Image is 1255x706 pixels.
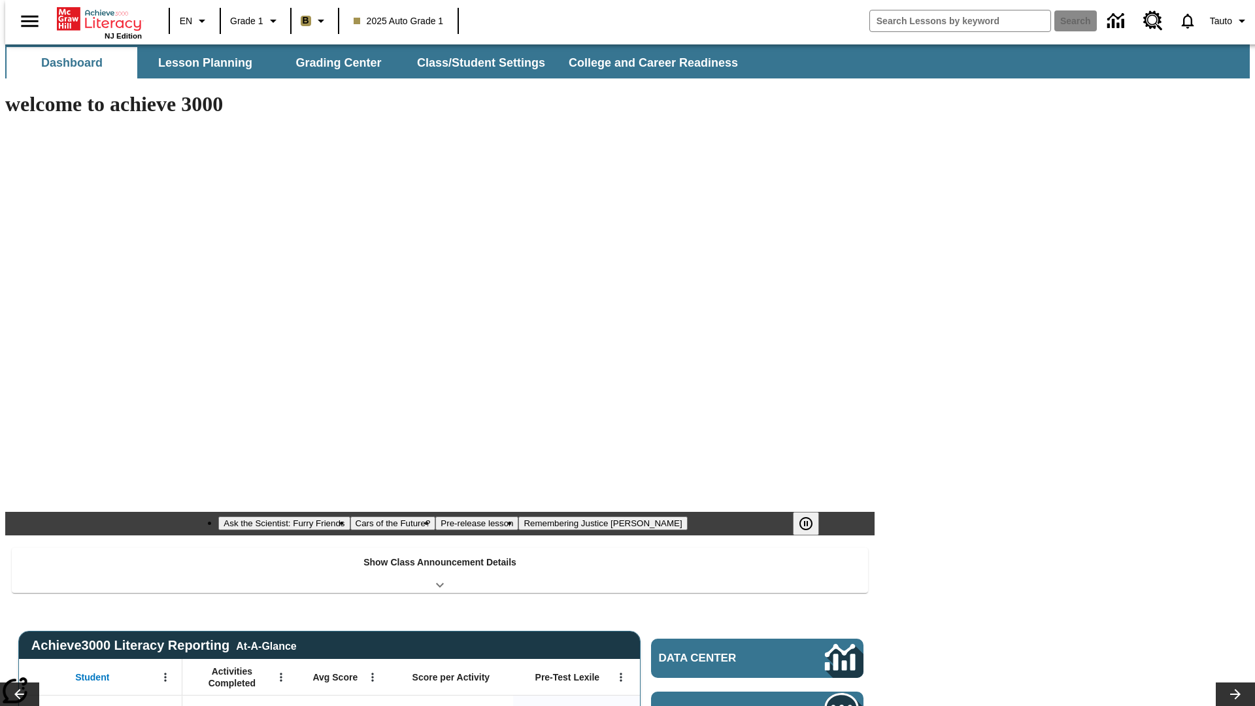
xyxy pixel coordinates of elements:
[793,512,819,535] button: Pause
[105,32,142,40] span: NJ Edition
[363,667,382,687] button: Open Menu
[611,667,631,687] button: Open Menu
[518,516,687,530] button: Slide 4 Remembering Justice O'Connor
[535,671,600,683] span: Pre-Test Lexile
[1171,4,1205,38] a: Notifications
[870,10,1050,31] input: search field
[1210,14,1232,28] span: Tauto
[1135,3,1171,39] a: Resource Center, Will open in new tab
[57,6,142,32] a: Home
[75,671,109,683] span: Student
[5,92,875,116] h1: welcome to achieve 3000
[295,9,334,33] button: Boost Class color is light brown. Change class color
[1216,682,1255,706] button: Lesson carousel, Next
[174,9,216,33] button: Language: EN, Select a language
[57,5,142,40] div: Home
[1099,3,1135,39] a: Data Center
[140,47,271,78] button: Lesson Planning
[7,47,137,78] button: Dashboard
[407,47,556,78] button: Class/Student Settings
[412,671,490,683] span: Score per Activity
[312,671,358,683] span: Avg Score
[12,548,868,593] div: Show Class Announcement Details
[189,665,275,689] span: Activities Completed
[1205,9,1255,33] button: Profile/Settings
[273,47,404,78] button: Grading Center
[350,516,436,530] button: Slide 2 Cars of the Future?
[156,667,175,687] button: Open Menu
[10,2,49,41] button: Open side menu
[5,44,1250,78] div: SubNavbar
[354,14,444,28] span: 2025 Auto Grade 1
[230,14,263,28] span: Grade 1
[180,14,192,28] span: EN
[271,667,291,687] button: Open Menu
[218,516,350,530] button: Slide 1 Ask the Scientist: Furry Friends
[303,12,309,29] span: B
[651,639,863,678] a: Data Center
[435,516,518,530] button: Slide 3 Pre-release lesson
[5,47,750,78] div: SubNavbar
[659,652,781,665] span: Data Center
[225,9,286,33] button: Grade: Grade 1, Select a grade
[31,638,297,653] span: Achieve3000 Literacy Reporting
[793,512,832,535] div: Pause
[236,638,296,652] div: At-A-Glance
[363,556,516,569] p: Show Class Announcement Details
[558,47,748,78] button: College and Career Readiness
